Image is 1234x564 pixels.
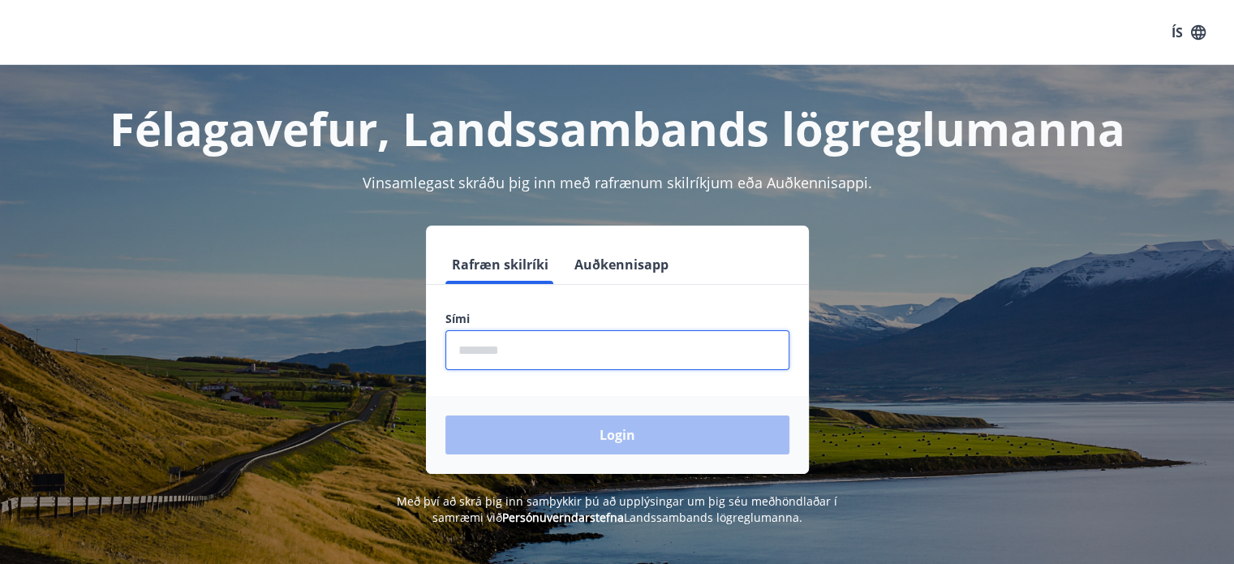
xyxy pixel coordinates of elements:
h1: Félagavefur, Landssambands lögreglumanna [53,97,1182,159]
label: Sími [445,311,789,327]
span: Með því að skrá þig inn samþykkir þú að upplýsingar um þig séu meðhöndlaðar í samræmi við Landssa... [397,493,837,525]
span: Vinsamlegast skráðu þig inn með rafrænum skilríkjum eða Auðkennisappi. [363,173,872,192]
a: Persónuverndarstefna [502,510,624,525]
button: Auðkennisapp [568,245,675,284]
button: Rafræn skilríki [445,245,555,284]
button: ÍS [1163,18,1215,47]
